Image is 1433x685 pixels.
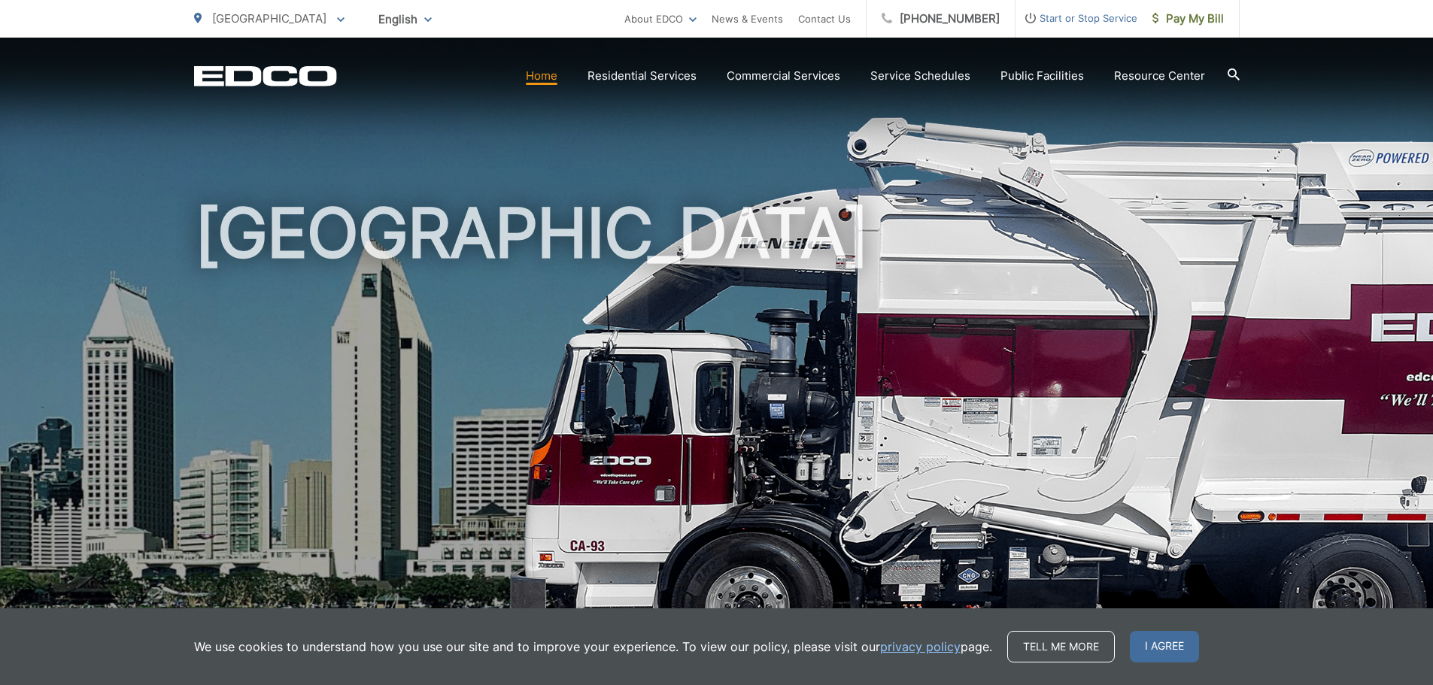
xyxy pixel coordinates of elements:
[624,10,697,28] a: About EDCO
[194,65,337,86] a: EDCD logo. Return to the homepage.
[587,67,697,85] a: Residential Services
[1007,631,1115,662] a: Tell me more
[727,67,840,85] a: Commercial Services
[798,10,851,28] a: Contact Us
[526,67,557,85] a: Home
[870,67,970,85] a: Service Schedules
[712,10,783,28] a: News & Events
[1114,67,1205,85] a: Resource Center
[1130,631,1199,662] span: I agree
[194,638,992,656] p: We use cookies to understand how you use our site and to improve your experience. To view our pol...
[194,195,1240,671] h1: [GEOGRAPHIC_DATA]
[367,6,443,32] span: English
[1152,10,1224,28] span: Pay My Bill
[1000,67,1084,85] a: Public Facilities
[212,11,326,26] span: [GEOGRAPHIC_DATA]
[880,638,961,656] a: privacy policy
